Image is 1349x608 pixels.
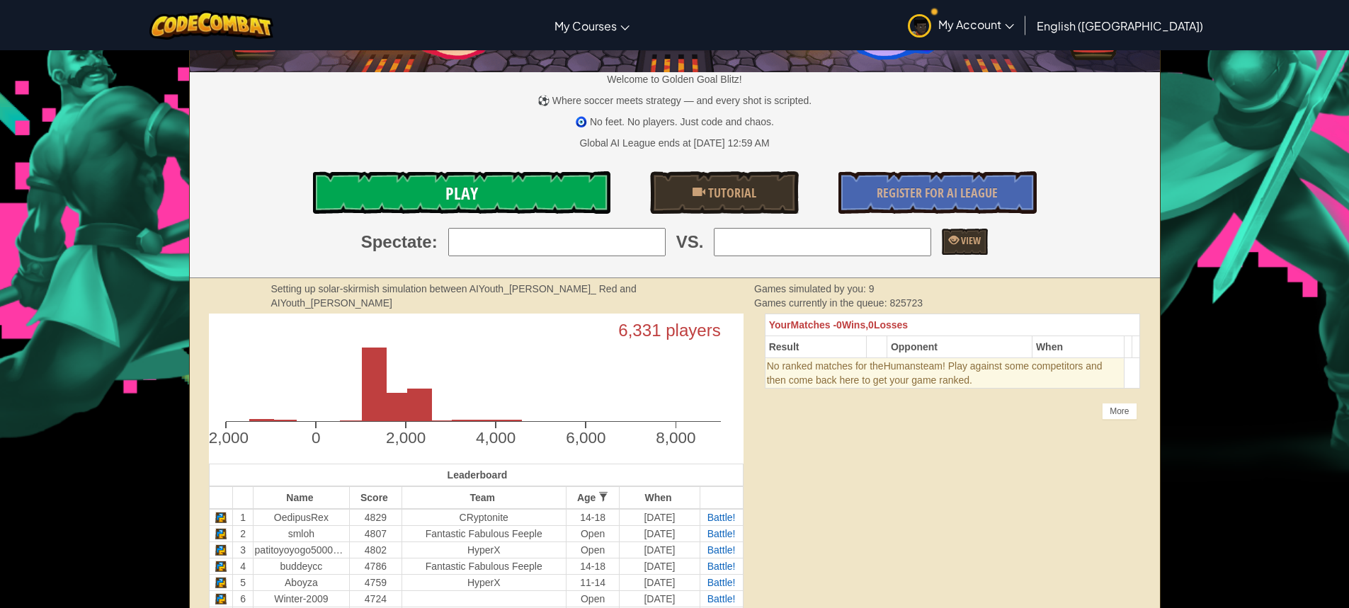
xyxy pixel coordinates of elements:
span: : [432,230,438,254]
td: 4759 [350,574,402,590]
td: Humans [765,358,1125,389]
p: 🧿 No feet. No players. Just code and chaos. [190,115,1160,129]
span: Matches - [791,319,837,331]
td: 6 [233,590,253,607]
td: 11-14 [566,574,620,590]
text: 4,000 [476,429,516,447]
td: Open [566,541,620,558]
a: Battle! [707,561,736,572]
span: Wins, [842,319,868,331]
span: team! Play against some competitors and then come back here to get your game ranked. [767,360,1103,386]
text: 6,331 players [618,321,721,340]
td: 14-18 [566,558,620,574]
td: Open [566,590,620,607]
span: No ranked matches for the [767,360,884,372]
a: Battle! [707,577,736,588]
a: Battle! [707,528,736,539]
span: Your [769,319,791,331]
span: Register for AI League [877,184,998,202]
p: ⚽ Where soccer meets strategy — and every shot is scripted. [190,93,1160,108]
a: Register for AI League [838,171,1037,214]
td: Aboyza [253,574,350,590]
th: 0 0 [765,314,1140,336]
td: 1 [233,509,253,526]
a: My Courses [547,6,637,45]
th: When [1032,336,1125,358]
td: [DATE] [620,574,700,590]
span: English ([GEOGRAPHIC_DATA]) [1037,18,1203,33]
span: 825723 [889,297,923,309]
td: [DATE] [620,590,700,607]
div: More [1102,403,1137,420]
th: Name [253,486,350,509]
td: 4724 [350,590,402,607]
td: Open [566,525,620,541]
span: Play [445,182,478,205]
span: Leaderboard [448,469,508,481]
td: CRyptonite [402,509,566,526]
a: Battle! [707,544,736,556]
td: 5 [233,574,253,590]
span: Losses [874,319,908,331]
text: 8,000 [656,429,695,447]
span: View [959,234,981,247]
td: OedipusRex [253,509,350,526]
th: When [620,486,700,509]
text: 2,000 [386,429,426,447]
td: HyperX [402,541,566,558]
a: Battle! [707,593,736,604]
a: Tutorial [650,171,799,214]
th: Team [402,486,566,509]
text: -2,000 [203,429,249,447]
td: 4829 [350,509,402,526]
strong: Setting up solar-skirmish simulation between AIYouth_[PERSON_NAME]_ Red and AIYouth_[PERSON_NAME] [271,283,637,309]
td: 4802 [350,541,402,558]
text: 6,000 [566,429,605,447]
img: CodeCombat logo [149,11,273,40]
td: Winter-2009 [253,590,350,607]
span: My Account [938,17,1014,32]
td: smloh [253,525,350,541]
a: Battle! [707,512,736,523]
td: 4 [233,558,253,574]
span: Tutorial [705,184,756,202]
span: Games simulated by you: [754,283,869,294]
th: Result [765,336,866,358]
td: patitoyoyogo5000+gplus [253,541,350,558]
th: Age [566,486,620,509]
a: My Account [901,3,1021,47]
td: Fantastic Fabulous Feeple [402,558,566,574]
p: Welcome to Golden Goal Blitz! [190,72,1160,86]
div: Global AI League ends at [DATE] 12:59 AM [579,136,769,150]
td: [DATE] [620,541,700,558]
span: VS. [676,230,704,254]
span: My Courses [554,18,617,33]
a: English ([GEOGRAPHIC_DATA]) [1030,6,1210,45]
td: 4786 [350,558,402,574]
td: 14-18 [566,509,620,526]
text: 0 [311,429,320,447]
td: [DATE] [620,525,700,541]
td: 2 [233,525,253,541]
th: Opponent [887,336,1032,358]
td: 3 [233,541,253,558]
td: 4807 [350,525,402,541]
th: Score [350,486,402,509]
td: [DATE] [620,509,700,526]
td: [DATE] [620,558,700,574]
span: Spectate [361,230,432,254]
td: HyperX [402,574,566,590]
span: 9 [869,283,875,294]
td: Fantastic Fabulous Feeple [402,525,566,541]
span: Games currently in the queue: [754,297,889,309]
td: buddeycc [253,558,350,574]
img: avatar [908,14,931,38]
